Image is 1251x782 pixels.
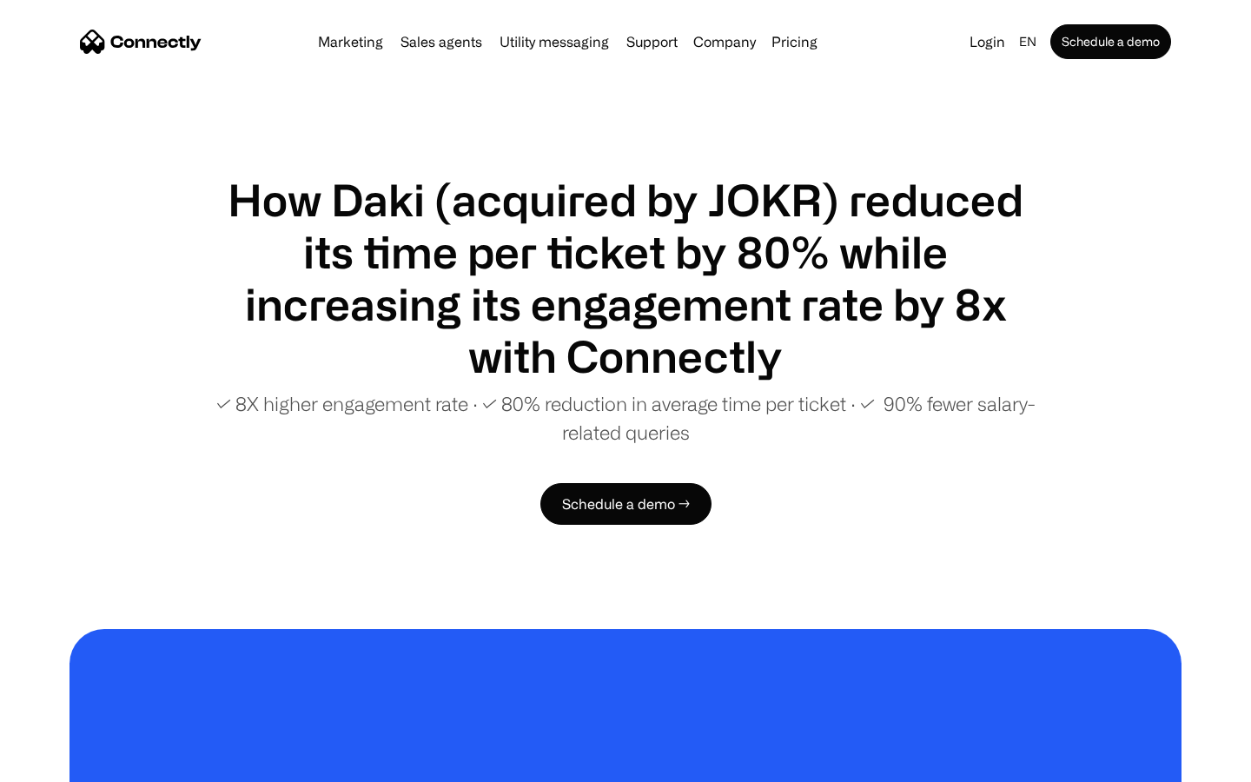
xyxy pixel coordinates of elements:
[619,35,685,49] a: Support
[693,30,756,54] div: Company
[35,752,104,776] ul: Language list
[208,389,1042,447] p: ✓ 8X higher engagement rate ∙ ✓ 80% reduction in average time per ticket ∙ ✓ 90% fewer salary-rel...
[493,35,616,49] a: Utility messaging
[311,35,390,49] a: Marketing
[394,35,489,49] a: Sales agents
[17,750,104,776] aside: Language selected: English
[764,35,824,49] a: Pricing
[1050,24,1171,59] a: Schedule a demo
[1019,30,1036,54] div: en
[963,30,1012,54] a: Login
[540,483,712,525] a: Schedule a demo →
[208,174,1042,382] h1: How Daki (acquired by JOKR) reduced its time per ticket by 80% while increasing its engagement ra...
